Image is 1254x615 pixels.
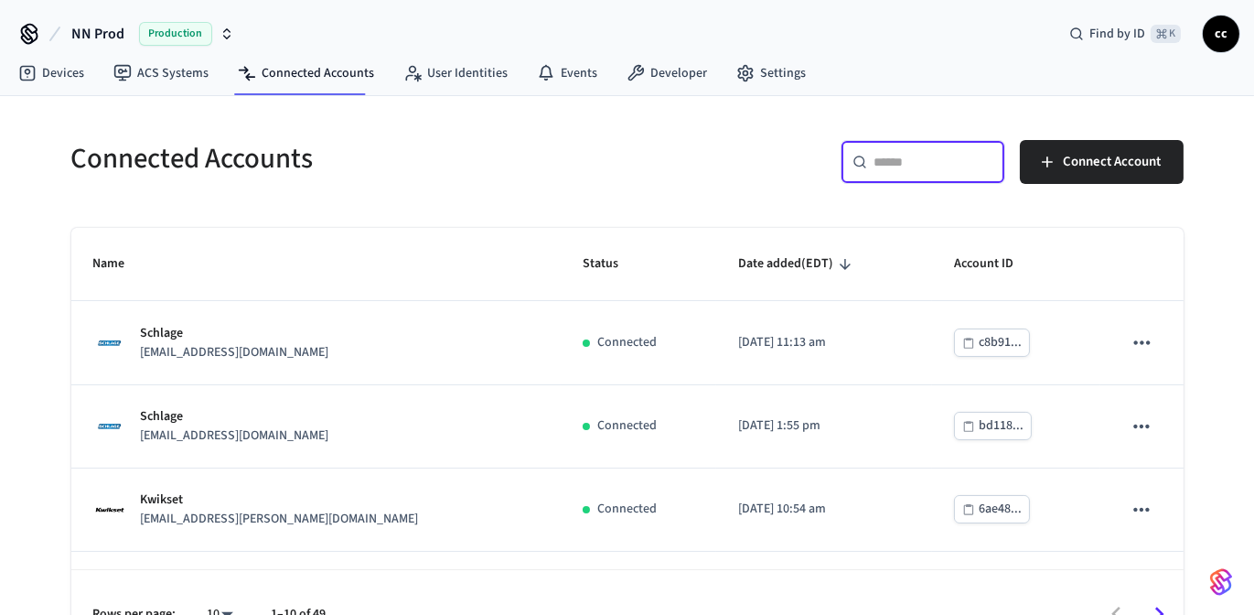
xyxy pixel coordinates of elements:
[979,498,1022,521] div: 6ae48...
[139,22,212,46] span: Production
[1151,25,1181,43] span: ⌘ K
[1089,25,1145,43] span: Find by ID
[522,57,612,90] a: Events
[99,57,223,90] a: ACS Systems
[954,250,1037,278] span: Account ID
[1203,16,1239,52] button: cc
[141,343,329,362] p: [EMAIL_ADDRESS][DOMAIN_NAME]
[954,412,1032,440] button: bd118...
[954,495,1030,523] button: 6ae48...
[1055,17,1195,50] div: Find by ID⌘ K
[71,140,616,178] h5: Connected Accounts
[141,491,419,510] p: Kwikset
[597,333,657,352] p: Connected
[954,329,1030,357] button: c8b91...
[612,57,722,90] a: Developer
[141,510,419,529] p: [EMAIL_ADDRESS][PERSON_NAME][DOMAIN_NAME]
[1210,567,1232,597] img: SeamLogoGradient.69752ec5.svg
[597,500,657,519] p: Connected
[979,331,1022,354] div: c8b91...
[4,57,99,90] a: Devices
[141,426,329,446] p: [EMAIL_ADDRESS][DOMAIN_NAME]
[93,327,126,360] img: Schlage Logo, Square
[93,493,126,526] img: Kwikset Logo, Square
[597,416,657,436] p: Connected
[738,500,910,519] p: [DATE] 10:54 am
[93,250,149,278] span: Name
[71,23,124,45] span: NN Prod
[1205,17,1238,50] span: cc
[979,415,1024,437] div: bd118...
[738,250,857,278] span: Date added(EDT)
[389,57,522,90] a: User Identities
[223,57,389,90] a: Connected Accounts
[141,407,329,426] p: Schlage
[583,250,642,278] span: Status
[1064,150,1162,174] span: Connect Account
[738,333,910,352] p: [DATE] 11:13 am
[93,410,126,443] img: Schlage Logo, Square
[1020,140,1184,184] button: Connect Account
[722,57,820,90] a: Settings
[738,416,910,436] p: [DATE] 1:55 pm
[141,324,329,343] p: Schlage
